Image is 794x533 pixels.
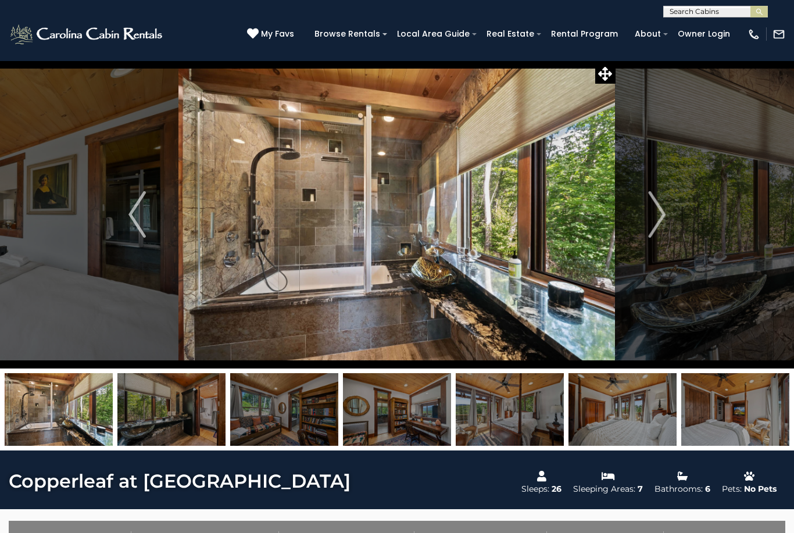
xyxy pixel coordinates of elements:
span: My Favs [261,28,294,40]
img: 169335091 [343,373,451,446]
img: mail-regular-white.png [772,28,785,41]
button: Next [616,60,698,369]
button: Previous [96,60,178,369]
img: 169335092 [5,373,113,446]
a: Browse Rentals [309,25,386,43]
a: Rental Program [545,25,624,43]
img: phone-regular-white.png [747,28,760,41]
img: 169335097 [568,373,677,446]
img: White-1-2.png [9,23,166,46]
a: About [629,25,667,43]
img: 169335090 [230,373,338,446]
img: arrow [128,191,146,238]
img: arrow [648,191,666,238]
img: 169335098 [681,373,789,446]
a: My Favs [247,28,297,41]
a: Owner Login [672,25,736,43]
a: Local Area Guide [391,25,475,43]
img: 169335096 [456,373,564,446]
img: 169335093 [117,373,226,446]
a: Real Estate [481,25,540,43]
